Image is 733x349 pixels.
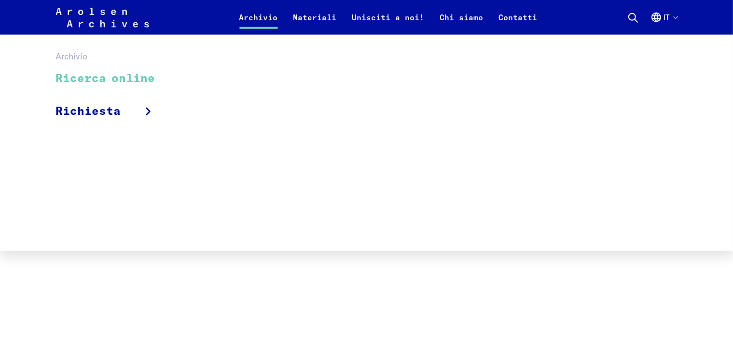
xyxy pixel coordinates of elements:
[55,63,167,127] ul: Archivio
[232,12,286,35] a: Archivio
[286,12,345,35] a: Materiali
[55,95,167,127] a: Richiesta
[432,12,491,35] a: Chi siamo
[491,12,545,35] a: Contatti
[55,63,167,95] a: Ricerca online
[650,12,678,35] button: Italiano, selezione lingua
[55,103,121,120] span: Richiesta
[345,12,432,35] a: Unisciti a noi!
[232,6,545,29] nav: Primaria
